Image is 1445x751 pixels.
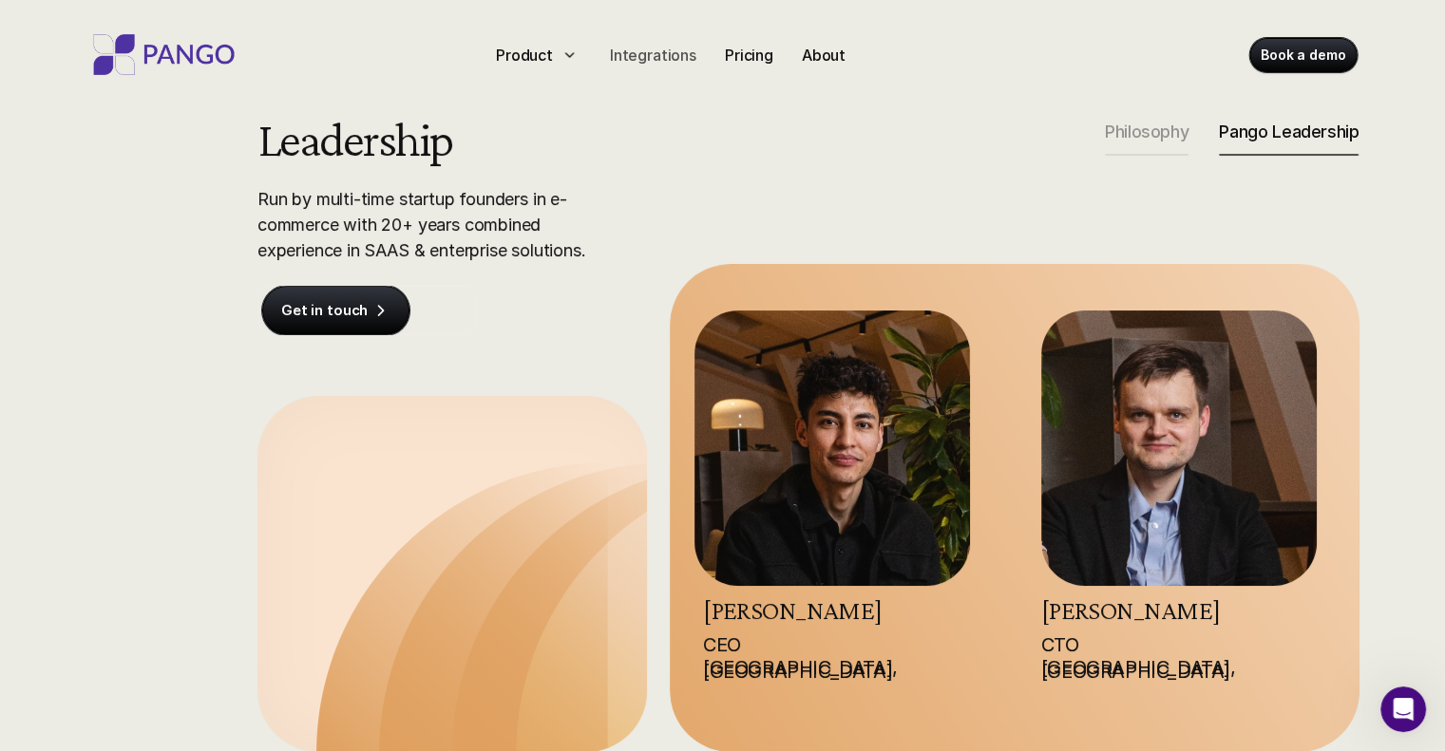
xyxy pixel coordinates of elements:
a: About [794,40,853,70]
p: Get in touch [281,301,368,320]
p: Product [496,44,553,66]
iframe: Intercom live chat [1380,686,1426,732]
a: Get in touch [262,286,409,335]
a: CEO [703,633,741,656]
p: Integrations [610,44,696,66]
a: Pricing [717,40,781,70]
p: Pricing [725,44,773,66]
p: Book a demo [1261,46,1345,65]
a: CTO [1040,633,1078,656]
a: [PERSON_NAME] [703,595,883,625]
a: [GEOGRAPHIC_DATA], [GEOGRAPHIC_DATA] [703,656,903,683]
a: [PERSON_NAME] [1040,595,1220,625]
p: Philosophy [1105,122,1188,142]
a: [GEOGRAPHIC_DATA], [GEOGRAPHIC_DATA] [1040,656,1240,683]
a: Book a demo [1249,38,1357,72]
p: Run by multi-time startup founders in e-commerce with 20+ years combined experience in SAAS & ent... [257,186,637,263]
a: Integrations [602,40,704,70]
p: Pango Leadership [1219,122,1359,142]
h2: Leadership [257,114,665,163]
p: About [802,44,846,66]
